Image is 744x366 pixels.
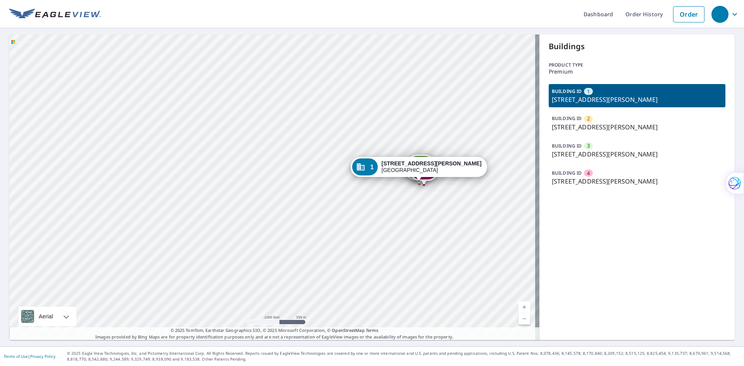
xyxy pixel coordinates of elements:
[587,88,590,95] span: 1
[552,170,582,176] p: BUILDING ID
[67,351,740,362] p: © 2025 Eagle View Technologies, Inc. and Pictometry International Corp. All Rights Reserved. Repo...
[518,301,530,313] a: Current Level 15, Zoom In
[332,327,364,333] a: OpenStreetMap
[4,354,28,359] a: Terms of Use
[350,157,487,181] div: Dropped pin, building 1, Commercial property, 3324 Wunder Ave Cincinnati, OH 45211
[9,9,101,20] img: EV Logo
[549,69,725,75] p: Premium
[370,164,374,170] span: 1
[552,122,722,132] p: [STREET_ADDRESS][PERSON_NAME]
[552,115,582,122] p: BUILDING ID
[587,170,590,177] span: 4
[406,155,435,179] div: Dropped pin, building 3, Commercial property, 2849 Saint Catherine Pl Cincinnati, OH 45211
[552,143,582,149] p: BUILDING ID
[30,354,55,359] a: Privacy Policy
[673,6,704,22] a: Order
[549,41,725,52] p: Buildings
[4,354,55,359] p: |
[552,149,722,159] p: [STREET_ADDRESS][PERSON_NAME]
[518,313,530,325] a: Current Level 15, Zoom Out
[36,307,55,326] div: Aerial
[366,327,379,333] a: Terms
[9,327,539,340] p: Images provided by Bing Maps are for property identification purposes only and are not a represen...
[587,142,590,149] span: 3
[552,177,722,186] p: [STREET_ADDRESS][PERSON_NAME]
[552,88,582,95] p: BUILDING ID
[587,115,590,122] span: 2
[19,307,76,326] div: Aerial
[382,160,482,174] div: [GEOGRAPHIC_DATA]
[549,62,725,69] p: Product type
[382,160,482,167] strong: [STREET_ADDRESS][PERSON_NAME]
[552,95,722,104] p: [STREET_ADDRESS][PERSON_NAME]
[170,327,379,334] span: © 2025 TomTom, Earthstar Geographics SIO, © 2025 Microsoft Corporation, ©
